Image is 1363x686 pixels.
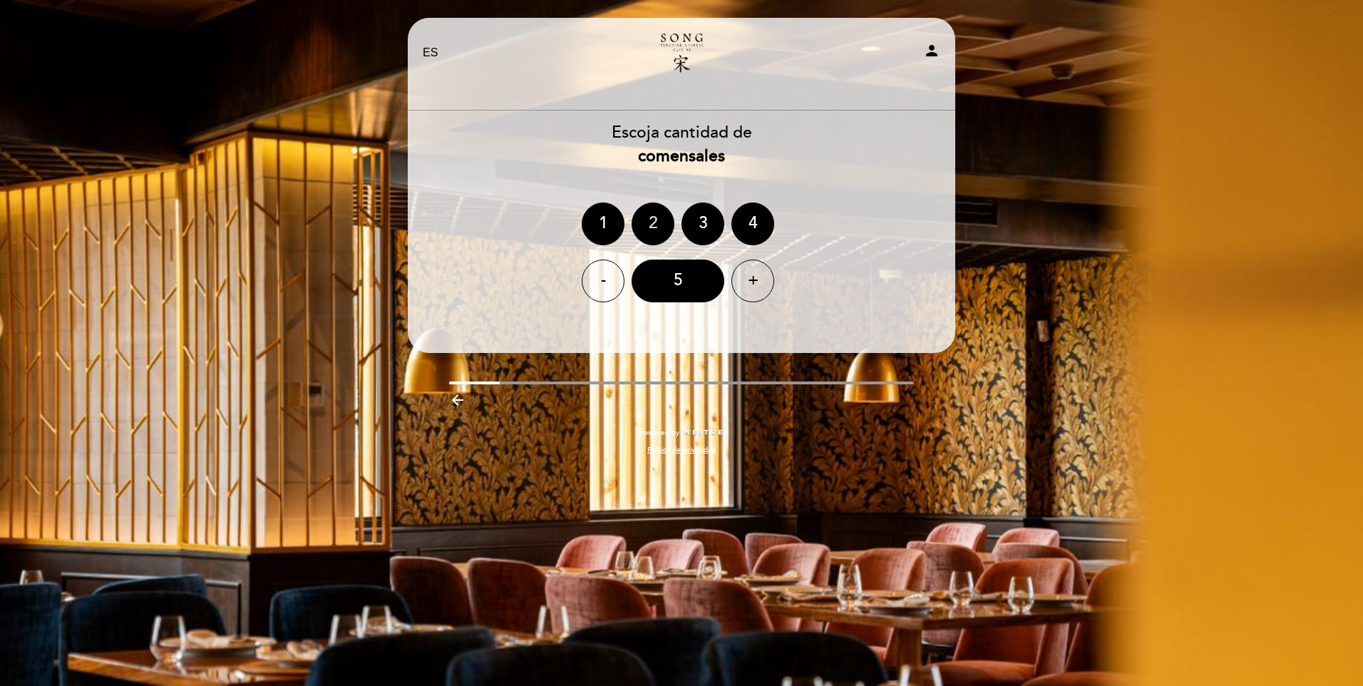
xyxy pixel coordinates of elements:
img: MEITRE [683,429,724,436]
div: 1 [582,203,624,245]
div: Escoja cantidad de [407,121,956,168]
a: powered by [639,428,724,438]
div: - [582,260,624,302]
div: 3 [681,203,724,245]
div: 2 [632,203,674,245]
div: 5 [632,260,724,302]
div: 4 [731,203,774,245]
i: arrow_backward [449,391,466,409]
a: Política de privacidad [647,445,716,455]
b: comensales [638,146,725,166]
div: + [731,260,774,302]
i: person [923,42,940,59]
span: powered by [639,428,679,438]
button: person [923,42,940,64]
a: Song Peruvian Chinese Cuisine [592,34,771,73]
